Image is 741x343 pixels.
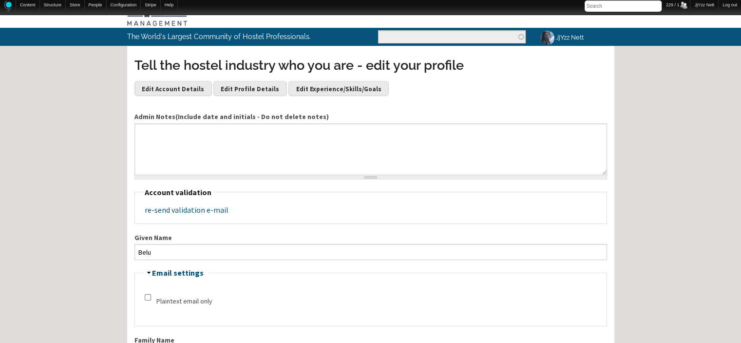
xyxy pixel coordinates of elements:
[533,28,589,47] a: JjYzz Nett
[134,81,212,96] a: Edit Account Details
[134,56,607,75] h3: Tell the hostel industry who you are - edit your profile
[288,81,389,96] a: Edit Experience/Skills/Goals
[127,28,330,45] p: The World's Largest Community of Hostel Professionals.
[156,296,212,306] label: Plaintext email only
[152,268,204,278] a: Email settings
[213,81,287,96] a: Edit Profile Details
[145,294,151,301] input: Check this option if you do not wish to receive email messages with graphics and styles.
[4,0,12,12] img: Home
[145,205,228,215] a: re-send validation e-mail
[134,233,607,243] label: Given Name
[585,0,662,12] input: Search
[378,30,526,43] input: Enter the terms you wish to search for.
[539,29,556,46] img: JjYzz Nett's picture
[134,112,607,122] label: Admin Notes(Include date and initials - Do not delete notes)
[145,187,211,197] span: Account validation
